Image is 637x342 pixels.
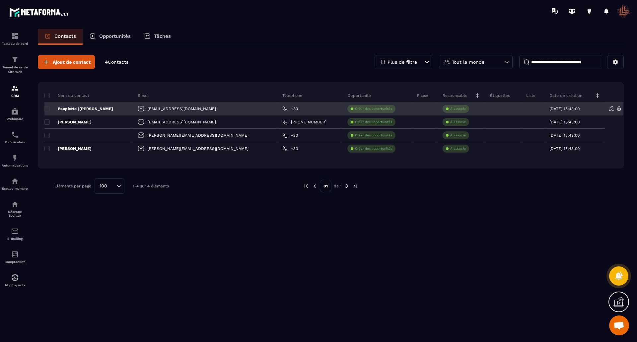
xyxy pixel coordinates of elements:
p: Automatisations [2,164,28,167]
p: Webinaire [2,117,28,121]
img: automations [11,154,19,162]
img: prev [312,183,318,189]
p: [PERSON_NAME] [44,146,92,151]
a: automationsautomationsAutomatisations [2,149,28,172]
a: +33 [282,146,298,151]
p: [DATE] 15:43:00 [549,146,580,151]
a: Opportunités [83,29,137,45]
a: formationformationCRM [2,79,28,103]
img: automations [11,177,19,185]
a: emailemailE-mailing [2,222,28,245]
p: Téléphone [282,93,302,98]
img: email [11,227,19,235]
span: 100 [97,182,109,190]
a: automationsautomationsEspace membre [2,172,28,195]
p: Phase [417,93,428,98]
p: [DATE] 15:43:00 [549,120,580,124]
a: formationformationTableau de bord [2,27,28,50]
p: [PERSON_NAME] [44,119,92,125]
span: Ajout de contact [53,59,91,65]
button: Ajout de contact [38,55,95,69]
a: [PHONE_NUMBER] [282,119,326,125]
p: Étiquettes [490,93,510,98]
p: Réseaux Sociaux [2,210,28,217]
p: Planificateur [2,140,28,144]
img: accountant [11,250,19,258]
a: formationformationTunnel de vente Site web [2,50,28,79]
img: formation [11,84,19,92]
p: Responsable [443,93,467,98]
a: Tâches [137,29,177,45]
p: Email [138,93,149,98]
img: formation [11,55,19,63]
p: Comptabilité [2,260,28,264]
p: Tunnel de vente Site web [2,65,28,74]
p: À associe [450,133,466,138]
p: Espace membre [2,187,28,190]
p: E-mailing [2,237,28,240]
p: de 1 [334,183,342,189]
p: Créer des opportunités [355,146,392,151]
p: À associe [450,106,466,111]
img: automations [11,274,19,282]
input: Search for option [109,182,115,190]
p: Tâches [154,33,171,39]
p: Tout le monde [452,60,484,64]
p: Créer des opportunités [355,106,392,111]
img: automations [11,107,19,115]
p: Contacts [54,33,76,39]
p: [DATE] 15:43:00 [549,133,580,138]
img: social-network [11,200,19,208]
p: Liste [526,93,535,98]
p: Créer des opportunités [355,133,392,138]
span: Contacts [108,59,128,65]
p: Paupiette ([PERSON_NAME] [44,106,113,111]
img: logo [9,6,69,18]
p: À associe [450,120,466,124]
p: Tableau de bord [2,42,28,45]
img: formation [11,32,19,40]
p: Date de création [549,93,582,98]
p: 4 [105,59,128,65]
p: Nom du contact [44,93,89,98]
div: Ouvrir le chat [609,315,629,335]
p: Plus de filtre [388,60,417,64]
p: CRM [2,94,28,98]
p: Créer des opportunités [355,120,392,124]
p: 1-4 sur 4 éléments [133,184,169,188]
img: scheduler [11,131,19,139]
img: next [344,183,350,189]
div: Search for option [95,178,124,194]
a: Contacts [38,29,83,45]
a: schedulerschedulerPlanificateur [2,126,28,149]
p: [DATE] 15:43:00 [549,106,580,111]
img: prev [303,183,309,189]
a: +33 [282,106,298,111]
p: Opportunité [347,93,371,98]
p: 01 [320,180,331,192]
img: next [352,183,358,189]
p: IA prospects [2,283,28,287]
p: À associe [450,146,466,151]
a: automationsautomationsWebinaire [2,103,28,126]
a: social-networksocial-networkRéseaux Sociaux [2,195,28,222]
p: Opportunités [99,33,131,39]
p: Éléments par page [54,184,91,188]
a: accountantaccountantComptabilité [2,245,28,269]
a: +33 [282,133,298,138]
